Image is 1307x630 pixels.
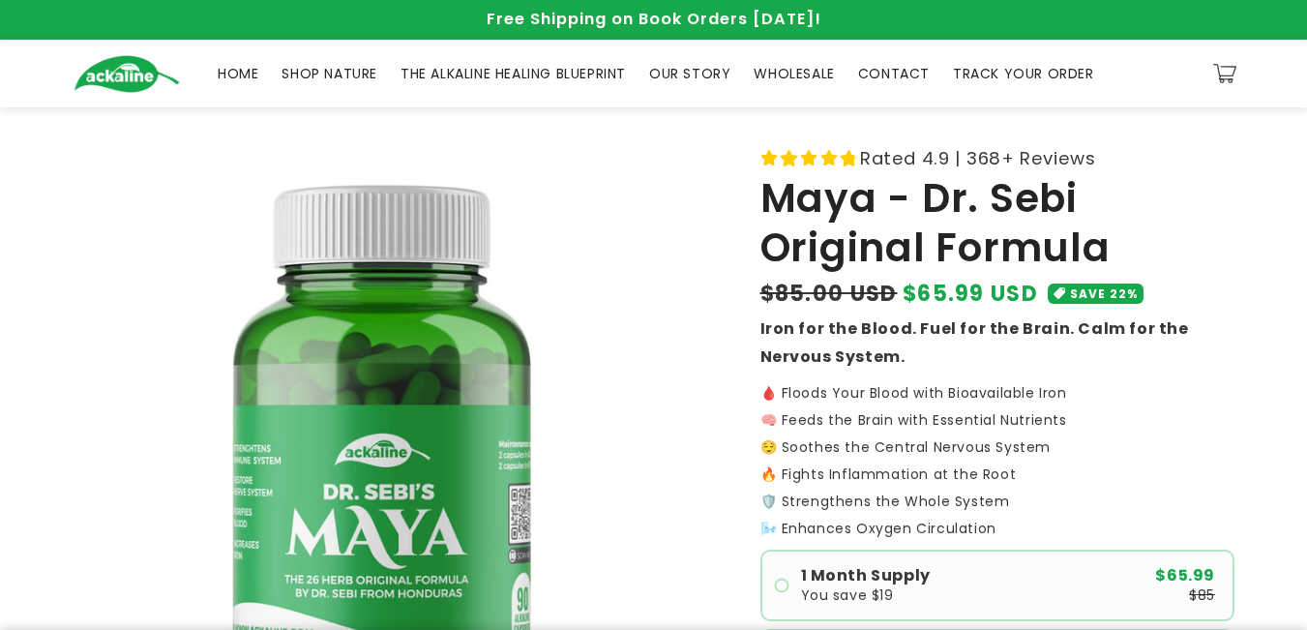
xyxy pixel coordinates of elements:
p: 🛡️ Strengthens the Whole System [760,495,1234,508]
span: WHOLESALE [754,65,834,82]
span: Free Shipping on Book Orders [DATE]! [487,8,821,30]
a: TRACK YOUR ORDER [941,53,1106,94]
a: HOME [206,53,270,94]
a: CONTACT [847,53,941,94]
span: CONTACT [858,65,930,82]
span: THE ALKALINE HEALING BLUEPRINT [401,65,626,82]
strong: Iron for the Blood. Fuel for the Brain. Calm for the Nervous System. [760,317,1189,368]
span: 1 Month Supply [801,568,931,584]
span: Rated 4.9 | 368+ Reviews [860,142,1095,174]
p: 🌬️ Enhances Oxygen Circulation [760,522,1234,535]
a: SHOP NATURE [270,53,389,94]
a: THE ALKALINE HEALING BLUEPRINT [389,53,638,94]
h1: Maya - Dr. Sebi Original Formula [760,174,1234,272]
span: SAVE 22% [1070,284,1138,304]
span: OUR STORY [649,65,730,82]
a: WHOLESALE [742,53,846,94]
span: SHOP NATURE [282,65,377,82]
span: $85 [1189,588,1215,602]
s: $85.00 USD [760,278,898,310]
img: Ackaline [74,55,180,93]
span: You save $19 [801,588,894,602]
span: TRACK YOUR ORDER [953,65,1094,82]
a: OUR STORY [638,53,742,94]
span: $65.99 [1155,568,1215,584]
span: HOME [218,65,258,82]
span: $65.99 USD [903,278,1038,310]
p: 🩸 Floods Your Blood with Bioavailable Iron 🧠 Feeds the Brain with Essential Nutrients 😌 Soothes t... [760,386,1234,481]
